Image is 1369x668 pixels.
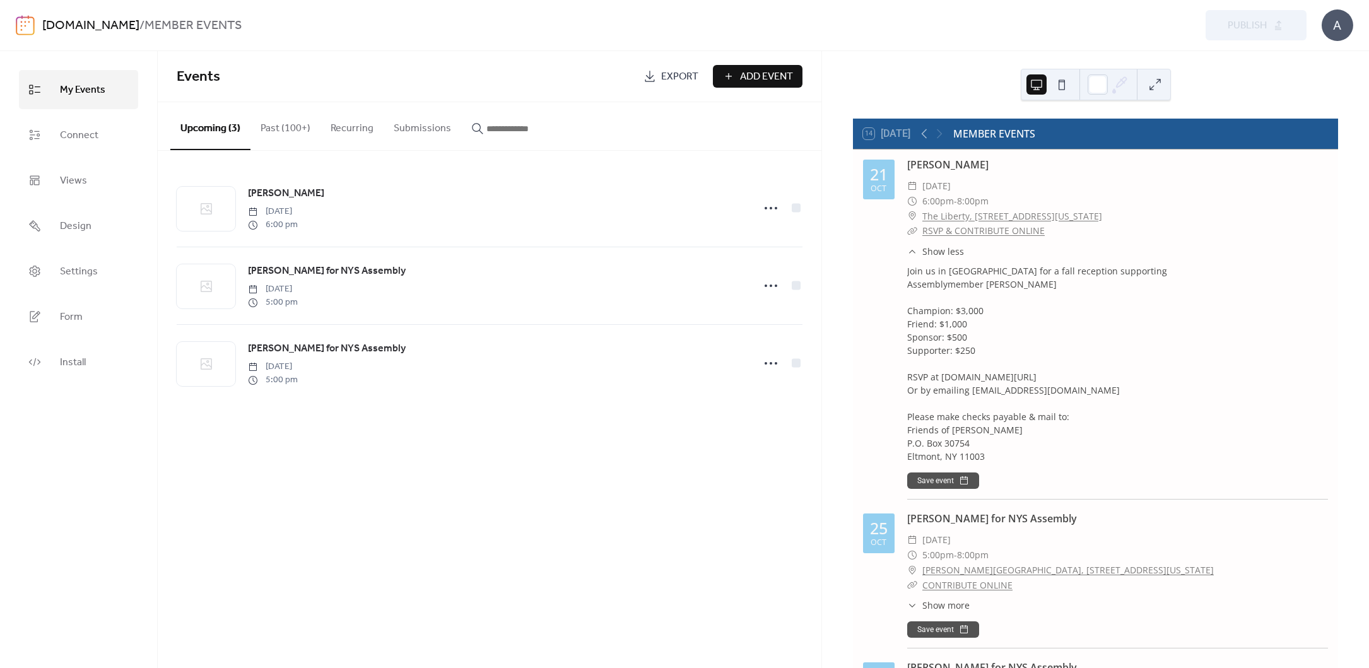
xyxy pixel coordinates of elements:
span: Views [60,171,87,191]
span: [PERSON_NAME] for NYS Assembly [248,264,406,279]
span: Add Event [740,69,793,85]
div: ​ [907,532,917,548]
a: CONTRIBUTE ONLINE [922,579,1013,591]
span: 6:00pm [922,194,954,209]
div: ​ [907,209,917,224]
a: [PERSON_NAME] for NYS Assembly [248,263,406,279]
span: 8:00pm [957,194,989,209]
span: Connect [60,126,98,146]
div: ​ [907,578,917,593]
div: Join us in [GEOGRAPHIC_DATA] for a fall reception supporting Assemblymember [PERSON_NAME] Champio... [907,264,1328,463]
a: [DOMAIN_NAME] [42,14,139,38]
button: Upcoming (3) [170,102,250,150]
span: Install [60,353,86,373]
a: [PERSON_NAME][GEOGRAPHIC_DATA], [STREET_ADDRESS][US_STATE] [922,563,1214,578]
a: [PERSON_NAME] for NYS Assembly [248,341,406,357]
div: 21 [870,167,888,182]
span: Design [60,216,91,237]
span: 6:00 pm [248,218,298,231]
span: [PERSON_NAME] [248,186,324,201]
span: Events [177,63,220,91]
a: Design [19,206,138,245]
div: ​ [907,223,917,238]
span: 5:00pm [922,548,954,563]
a: Install [19,343,138,382]
button: Past (100+) [250,102,320,149]
span: Form [60,307,83,327]
div: Oct [871,539,887,547]
b: / [139,14,144,38]
button: Add Event [713,65,802,88]
a: [PERSON_NAME] [907,158,989,172]
div: MEMBER EVENTS [953,126,1035,141]
span: [DATE] [248,205,298,218]
b: MEMBER EVENTS [144,14,242,38]
span: [DATE] [922,532,951,548]
img: logo [16,15,35,35]
button: Submissions [384,102,461,149]
a: Form [19,297,138,336]
div: ​ [907,194,917,209]
a: Connect [19,115,138,155]
a: [PERSON_NAME] [248,185,324,202]
button: Save event [907,472,979,489]
div: ​ [907,179,917,194]
a: Views [19,161,138,200]
a: RSVP & CONTRIBUTE ONLINE [922,225,1045,237]
span: 5:00 pm [248,296,298,309]
span: 8:00pm [957,548,989,563]
div: 25 [870,520,888,536]
span: - [954,548,957,563]
span: [DATE] [248,360,298,373]
span: - [954,194,957,209]
a: [PERSON_NAME] for NYS Assembly [907,512,1077,525]
button: Recurring [320,102,384,149]
button: Save event [907,621,979,638]
button: ​Show less [907,245,964,258]
div: Oct [871,185,887,193]
div: ​ [907,599,917,612]
div: ​ [907,245,917,258]
span: Settings [60,262,98,282]
a: My Events [19,70,138,109]
div: ​ [907,548,917,563]
span: 5:00 pm [248,373,298,387]
span: [DATE] [922,179,951,194]
div: ​ [907,563,917,578]
div: A [1322,9,1353,41]
span: [PERSON_NAME] for NYS Assembly [248,341,406,356]
span: My Events [60,80,105,100]
button: ​Show more [907,599,970,612]
span: Show more [922,599,970,612]
span: Export [661,69,698,85]
a: Settings [19,252,138,291]
a: Export [634,65,708,88]
span: Show less [922,245,964,258]
span: [DATE] [248,283,298,296]
a: The Liberty, [STREET_ADDRESS][US_STATE] [922,209,1102,224]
